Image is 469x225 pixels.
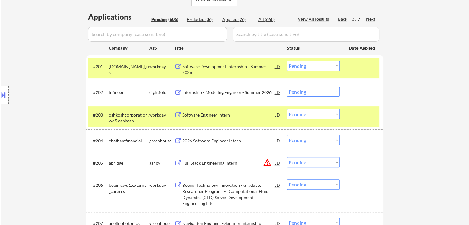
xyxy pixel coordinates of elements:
div: JD [275,87,281,98]
div: boeing.wd1.external_careers [109,182,149,194]
input: Search by company (case sensitive) [88,27,227,42]
div: workday [149,63,175,70]
div: Applications [88,13,149,21]
div: Full Stack Engineering Intern [182,160,275,166]
div: Pending (606) [151,16,182,22]
div: ashby [149,160,175,166]
div: Date Applied [349,45,376,51]
div: Applied (26) [222,16,253,22]
div: [DOMAIN_NAME]_us [109,63,149,76]
div: Title [175,45,281,51]
div: Company [109,45,149,51]
div: Next [366,16,376,22]
div: eightfold [149,89,175,96]
div: #206 [93,182,104,188]
div: Boeing Technology Innovation - Graduate Researcher Program – Computational Fluid Dynamics (CFD) S... [182,182,275,206]
div: View All Results [298,16,331,22]
div: oshkoshcorporation.wd5.oshkosh [109,112,149,124]
div: JD [275,179,281,190]
div: ATS [149,45,175,51]
div: JD [275,135,281,146]
div: greenhouse [149,138,175,144]
div: workday [149,182,175,188]
div: JD [275,157,281,168]
div: JD [275,109,281,120]
div: 3 / 7 [352,16,366,22]
div: Software Engineer Intern [182,112,275,118]
div: Back [338,16,348,22]
div: JD [275,61,281,72]
div: Software Development Internship - Summer 2026 [182,63,275,76]
div: Excluded (36) [187,16,218,22]
div: workday [149,112,175,118]
div: All (668) [258,16,289,22]
div: Internship - Modeling Engineer - Summer 2026 [182,89,275,96]
div: infineon [109,89,149,96]
div: chathamfinancial [109,138,149,144]
div: #205 [93,160,104,166]
div: Status [287,42,340,53]
input: Search by title (case sensitive) [233,27,379,42]
div: abridge [109,160,149,166]
div: 2026 Software Engineer Intern [182,138,275,144]
button: warning_amber [263,158,272,167]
